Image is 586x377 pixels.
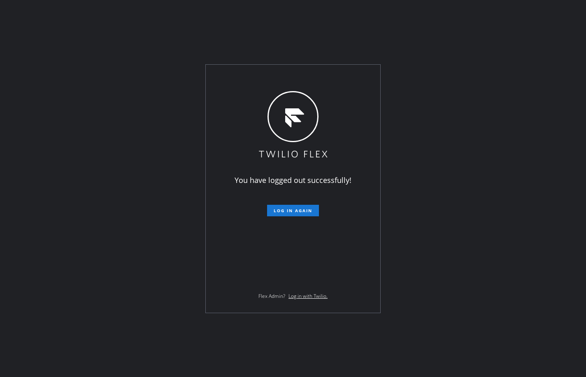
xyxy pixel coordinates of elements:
span: Log in again [274,208,312,213]
span: You have logged out successfully! [235,175,351,185]
a: Log in with Twilio. [288,293,328,300]
span: Flex Admin? [258,293,285,300]
button: Log in again [267,205,319,216]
